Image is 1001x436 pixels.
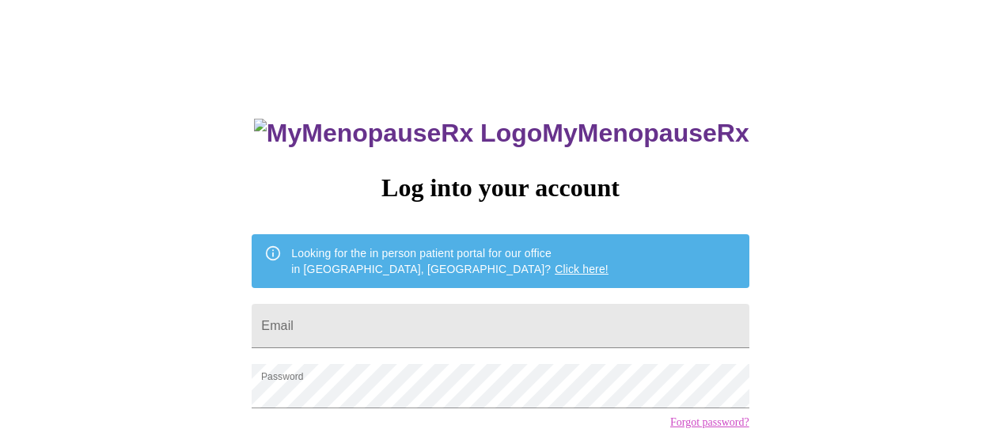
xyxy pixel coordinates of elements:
[670,416,749,429] a: Forgot password?
[252,173,749,203] h3: Log into your account
[555,263,609,275] a: Click here!
[254,119,542,148] img: MyMenopauseRx Logo
[291,239,609,283] div: Looking for the in person patient portal for our office in [GEOGRAPHIC_DATA], [GEOGRAPHIC_DATA]?
[254,119,749,148] h3: MyMenopauseRx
